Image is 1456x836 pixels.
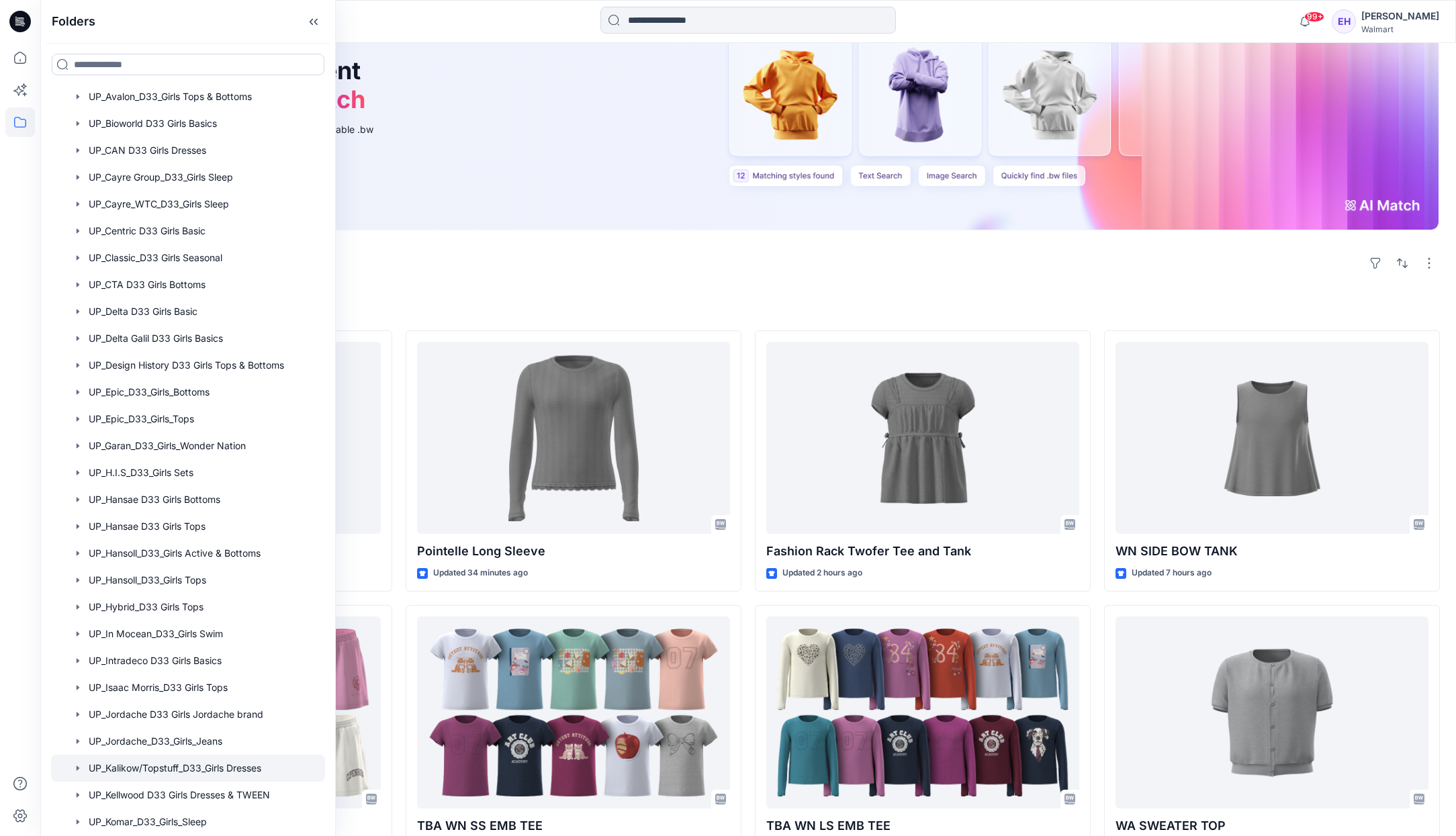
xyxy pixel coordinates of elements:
[1361,8,1439,24] div: [PERSON_NAME]
[1132,566,1212,580] p: Updated 7 hours ago
[1304,11,1324,22] span: 99+
[766,342,1079,534] a: Fashion Rack Twofer Tee and Tank
[1116,616,1428,808] a: WA SWEATER TOP
[433,566,528,580] p: Updated 34 minutes ago
[417,542,730,561] p: Pointelle Long Sleeve
[417,817,730,835] p: TBA WN SS EMB TEE
[1116,817,1428,835] p: WA SWEATER TOP
[417,616,730,808] a: TBA WN SS EMB TEE
[56,301,1440,317] h4: Styles
[417,342,730,534] a: Pointelle Long Sleeve
[1116,342,1428,534] a: WN SIDE BOW TANK
[766,817,1079,835] p: TBA WN LS EMB TEE
[1116,542,1428,561] p: WN SIDE BOW TANK
[766,616,1079,808] a: TBA WN LS EMB TEE
[766,542,1079,561] p: Fashion Rack Twofer Tee and Tank
[1361,24,1439,34] div: Walmart
[782,566,862,580] p: Updated 2 hours ago
[1332,9,1356,34] div: EH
